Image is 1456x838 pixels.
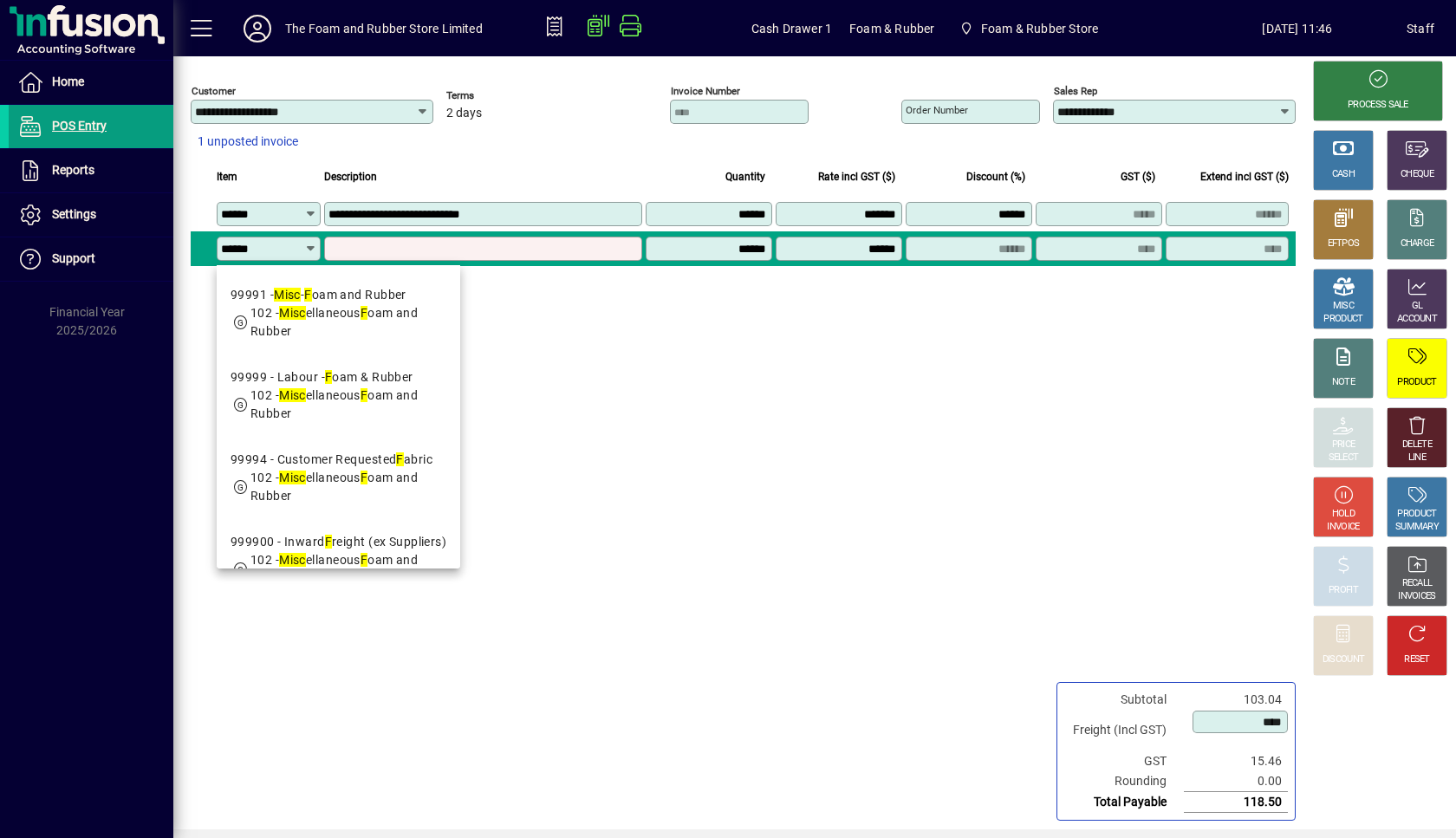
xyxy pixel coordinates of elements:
[361,306,367,320] em: F
[1184,771,1288,792] td: 0.00
[274,288,301,302] em: Misc
[751,15,832,42] span: Cash Drawer 1
[725,167,765,186] span: Quantity
[304,288,311,302] em: F
[231,286,446,304] div: 99991 - - oam and Rubber
[671,85,740,97] mat-label: Invoice number
[1333,300,1354,313] div: MISC
[279,471,306,484] em: Misc
[1407,15,1434,42] div: Staff
[1328,237,1360,250] div: EFTPOS
[52,75,84,88] span: Home
[250,306,418,338] span: 102 - ellaneous oam and Rubber
[324,167,377,186] span: Description
[217,272,460,354] mat-option: 99991 - Misc - Foam and Rubber
[198,133,298,151] span: 1 unposted invoice
[1332,508,1355,521] div: HOLD
[966,167,1025,186] span: Discount (%)
[981,15,1098,42] span: Foam & Rubber Store
[952,13,1105,44] span: Foam & Rubber Store
[9,193,173,237] a: Settings
[217,519,460,601] mat-option: 999900 - Inward Freight (ex Suppliers)
[1397,313,1437,326] div: ACCOUNT
[446,90,550,101] span: Terms
[1401,237,1434,250] div: CHARGE
[1064,792,1184,813] td: Total Payable
[1184,751,1288,771] td: 15.46
[191,127,305,158] button: 1 unposted invoice
[1402,577,1433,590] div: RECALL
[446,107,482,120] span: 2 days
[279,388,306,402] em: Misc
[396,452,403,466] em: F
[361,471,367,484] em: F
[1323,653,1364,666] div: DISCOUNT
[52,251,95,265] span: Support
[52,163,94,177] span: Reports
[279,306,306,320] em: Misc
[1200,167,1289,186] span: Extend incl GST ($)
[1329,451,1359,464] div: SELECT
[849,15,934,42] span: Foam & Rubber
[1404,653,1430,666] div: RESET
[1402,438,1432,451] div: DELETE
[9,61,173,104] a: Home
[250,388,418,420] span: 102 - ellaneous oam and Rubber
[1348,99,1408,112] div: PROCESS SALE
[52,119,107,133] span: POS Entry
[1064,710,1184,751] td: Freight (Incl GST)
[1401,168,1433,181] div: CHEQUE
[1323,313,1362,326] div: PRODUCT
[1397,508,1436,521] div: PRODUCT
[231,368,446,387] div: 99999 - Labour - oam & Rubber
[1332,438,1355,451] div: PRICE
[1395,521,1439,534] div: SUMMARY
[906,104,968,116] mat-label: Order number
[217,354,460,437] mat-option: 99999 - Labour - Foam & Rubber
[1064,751,1184,771] td: GST
[231,451,446,469] div: 99994 - Customer Requested abric
[230,13,285,44] button: Profile
[9,149,173,192] a: Reports
[52,207,96,221] span: Settings
[1397,376,1436,389] div: PRODUCT
[1329,584,1358,597] div: PROFIT
[217,437,460,519] mat-option: 99994 - Customer Requested Fabric
[9,237,173,281] a: Support
[192,85,236,97] mat-label: Customer
[1398,590,1435,603] div: INVOICES
[279,553,306,567] em: Misc
[361,388,367,402] em: F
[325,535,332,549] em: F
[217,167,237,186] span: Item
[325,370,332,384] em: F
[250,553,418,585] span: 102 - ellaneous oam and Rubber
[361,553,367,567] em: F
[285,15,483,42] div: The Foam and Rubber Store Limited
[1064,690,1184,710] td: Subtotal
[231,533,446,551] div: 999900 - Inward reight (ex Suppliers)
[1054,85,1097,97] mat-label: Sales rep
[1332,376,1355,389] div: NOTE
[1412,300,1423,313] div: GL
[250,471,418,503] span: 102 - ellaneous oam and Rubber
[818,167,895,186] span: Rate incl GST ($)
[1184,792,1288,813] td: 118.50
[1121,167,1155,186] span: GST ($)
[1332,168,1355,181] div: CASH
[1408,451,1426,464] div: LINE
[1064,771,1184,792] td: Rounding
[1188,15,1407,42] span: [DATE] 11:46
[1184,690,1288,710] td: 103.04
[1327,521,1359,534] div: INVOICE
